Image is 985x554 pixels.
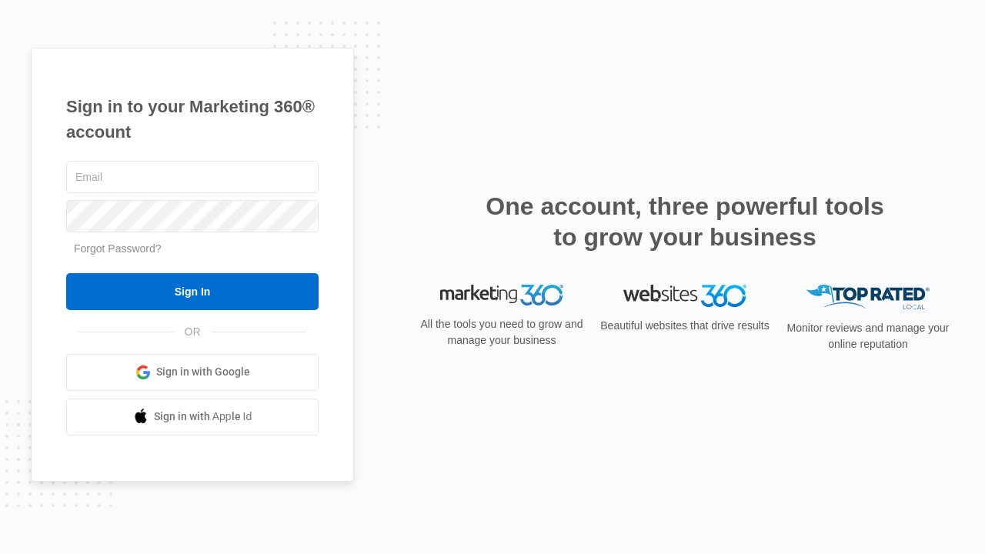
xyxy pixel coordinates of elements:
[481,191,889,252] h2: One account, three powerful tools to grow your business
[66,161,319,193] input: Email
[416,316,588,349] p: All the tools you need to grow and manage your business
[66,273,319,310] input: Sign In
[74,242,162,255] a: Forgot Password?
[156,364,250,380] span: Sign in with Google
[154,409,252,425] span: Sign in with Apple Id
[66,399,319,436] a: Sign in with Apple Id
[66,354,319,391] a: Sign in with Google
[806,285,930,310] img: Top Rated Local
[782,320,954,352] p: Monitor reviews and manage your online reputation
[66,94,319,145] h1: Sign in to your Marketing 360® account
[440,285,563,306] img: Marketing 360
[623,285,746,307] img: Websites 360
[599,318,771,334] p: Beautiful websites that drive results
[174,324,212,340] span: OR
